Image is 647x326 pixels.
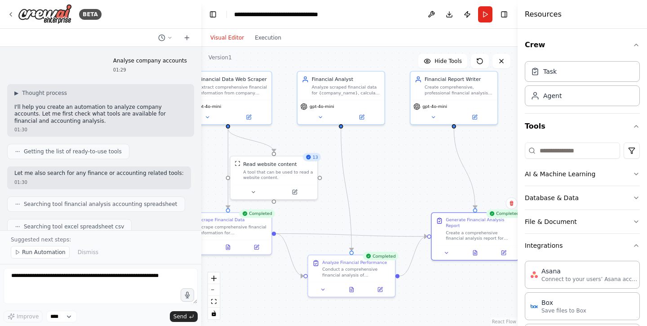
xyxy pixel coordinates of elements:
[525,58,640,113] div: Crew
[425,76,493,83] div: Financial Report Writer
[234,10,318,19] nav: breadcrumb
[199,217,244,223] div: Scrape Financial Data
[450,129,479,209] g: Edge from a6009a69-f0a8-4f22-9447-9ed9d8cd6cee to e50d776e-d939-469b-a69c-fd64442fefad
[196,104,221,110] span: gpt-4o-mini
[199,76,267,83] div: Financial Data Web Scraper
[525,210,640,233] button: File & Document
[312,85,380,96] div: Analyze scraped financial data for {company_name}, calculate key financial ratios, identify trend...
[399,233,427,280] g: Edge from 2b693ceb-1afc-4dd9-b897-bfdd5d9ae88f to e50d776e-d939-469b-a69c-fd64442fefad
[249,32,287,43] button: Execution
[180,32,194,43] button: Start a new chat
[4,311,43,322] button: Improve
[235,161,240,166] img: ScrapeWebsiteTool
[239,210,275,218] div: Completed
[170,311,198,322] button: Send
[208,296,220,308] button: fit view
[541,307,586,314] p: Save files to Box
[446,230,514,241] div: Create a comprehensive financial analysis report for {company_name} that synthesizes the scraped ...
[541,298,586,307] div: Box
[541,276,640,283] p: Connect to your users’ Asana accounts
[199,224,267,236] div: Scrape comprehensive financial information for {company_name} from their official website, invest...
[14,126,187,133] div: 01:30
[205,32,249,43] button: Visual Editor
[24,223,124,230] span: Searching tool excel spreadsheet csv
[525,32,640,58] button: Crew
[208,308,220,319] button: toggle interactivity
[225,129,278,152] g: Edge from 32bb8d9d-2268-4789-943e-22df96f01a4b to 9597a1f0-bd9e-451f-bf38-d36d23090528
[113,67,187,73] div: 01:29
[14,179,184,186] div: 01:30
[208,284,220,296] button: zoom out
[244,243,269,251] button: Open in side panel
[498,8,510,21] button: Hide right sidebar
[422,104,447,110] span: gpt-4o-mini
[312,76,380,83] div: Financial Analyst
[230,156,318,200] div: 13ScrapeWebsiteToolRead website contentA tool that can be used to read a website content.
[492,249,516,257] button: Open in side panel
[531,303,538,310] img: Box
[207,8,219,21] button: Hide left sidebar
[418,54,467,68] button: Hide Tools
[337,286,367,294] button: View output
[229,113,269,121] button: Open in side panel
[506,197,518,209] button: Delete node
[310,104,334,110] span: gpt-4o-mini
[24,148,122,155] span: Getting the list of ready-to-use tools
[243,161,297,168] div: Read website content
[181,288,194,302] button: Click to speak your automation idea
[460,249,490,257] button: View output
[434,58,462,65] span: Hide Tools
[173,313,187,320] span: Send
[276,230,303,280] g: Edge from a842e23b-8bfd-44c6-8fa1-0bd908bb4d1d to 2b693ceb-1afc-4dd9-b897-bfdd5d9ae88f
[243,169,313,180] div: A tool that can be used to read a website content.
[199,85,267,96] div: Extract comprehensive financial information from company websites, including financial statements...
[14,89,67,97] button: ▶Thought process
[341,113,381,121] button: Open in side panel
[543,67,557,76] div: Task
[492,319,516,324] a: React Flow attribution
[322,267,390,278] div: Conduct a comprehensive financial analysis of {company_name} using the scraped financial data. Pe...
[78,249,98,256] span: Dismiss
[525,9,562,20] h4: Resources
[525,162,640,186] button: AI & Machine Learning
[297,71,385,125] div: Financial AnalystAnalyze scraped financial data for {company_name}, calculate key financial ratio...
[525,234,640,257] button: Integrations
[276,230,427,240] g: Edge from a842e23b-8bfd-44c6-8fa1-0bd908bb4d1d to e50d776e-d939-469b-a69c-fd64442fefad
[11,246,70,259] button: Run Automation
[73,246,103,259] button: Dismiss
[24,201,177,208] span: Searching tool financial analysis accounting spreadsheet
[22,89,67,97] span: Thought process
[14,170,184,177] p: Let me also search for any finance or accounting related tools:
[313,154,318,160] span: 13
[18,4,72,24] img: Logo
[363,252,399,260] div: Completed
[17,313,39,320] span: Improve
[307,255,395,297] div: CompletedAnalyze Financial PerformanceConduct a comprehensive financial analysis of {company_name...
[368,286,392,294] button: Open in side panel
[208,272,220,319] div: React Flow controls
[531,271,538,278] img: Asana
[525,114,640,139] button: Tools
[11,236,191,243] p: Suggested next steps:
[184,71,272,125] div: Financial Data Web ScraperExtract comprehensive financial information from company websites, incl...
[208,272,220,284] button: zoom in
[455,113,495,121] button: Open in side panel
[541,267,640,276] div: Asana
[525,186,640,210] button: Database & Data
[337,129,355,251] g: Edge from dc136148-7839-4d62-a16d-14333b078c64 to 2b693ceb-1afc-4dd9-b897-bfdd5d9ae88f
[208,54,232,61] div: Version 1
[79,9,102,20] div: BETA
[22,249,66,256] span: Run Automation
[410,71,498,125] div: Financial Report WriterCreate comprehensive, professional financial analysis reports for {company...
[184,212,272,255] div: CompletedScrape Financial DataScrape comprehensive financial information for {company_name} from ...
[225,129,232,209] g: Edge from 32bb8d9d-2268-4789-943e-22df96f01a4b to a842e23b-8bfd-44c6-8fa1-0bd908bb4d1d
[431,212,519,261] div: CompletedGenerate Financial Analysis ReportCreate a comprehensive financial analysis report for {...
[322,259,387,265] div: Analyze Financial Performance
[425,85,493,96] div: Create comprehensive, professional financial analysis reports for {company_name} that synthesize ...
[486,210,522,218] div: Completed
[155,32,176,43] button: Switch to previous chat
[14,89,18,97] span: ▶
[275,188,315,196] button: Open in side panel
[213,243,243,251] button: View output
[446,217,514,228] div: Generate Financial Analysis Report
